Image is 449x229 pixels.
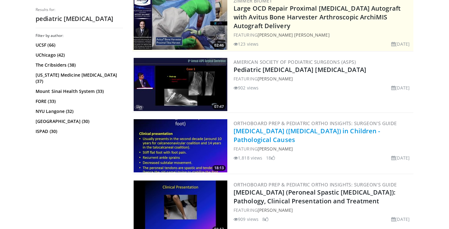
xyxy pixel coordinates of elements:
div: FEATURING [234,145,412,152]
li: 902 views [234,84,259,91]
li: [DATE] [391,155,410,161]
img: ba658f75-7ec9-455e-9125-859970045623.300x170_q85_crop-smart_upscale.jpg [134,58,227,111]
h2: pediatric [MEDICAL_DATA] [36,15,123,23]
div: FEATURING [234,75,412,82]
a: [PERSON_NAME] [258,207,293,213]
a: UCSF (66) [36,42,121,48]
a: American Society of Podiatric Surgeons (ASPS) [234,59,356,65]
span: 18:13 [212,165,226,171]
a: NYU Langone (32) [36,108,121,114]
a: The Cribsiders (38) [36,62,121,68]
li: 123 views [234,41,259,47]
div: FEATURING [234,32,412,38]
span: 07:47 [212,104,226,109]
span: 02:46 [212,43,226,48]
p: Results for: [36,7,123,12]
a: Mount Sinai Health System (33) [36,88,121,94]
img: b3e7107a-b38c-4155-aec3-956a7e6b2e13.300x170_q85_crop-smart_upscale.jpg [134,119,227,172]
a: Pediatric [MEDICAL_DATA] [MEDICAL_DATA] [234,65,366,74]
a: [MEDICAL_DATA] (Peroneal Spastic [MEDICAL_DATA]): Pathology, Clinical Presentation and Treatment [234,188,395,205]
li: [DATE] [391,216,410,222]
a: Large OCD Repair Proximal [MEDICAL_DATA] Autograft with Avitus Bone Harvester Arthroscopic ArchiM... [234,4,401,30]
a: [US_STATE] Medicine [MEDICAL_DATA] (37) [36,72,121,84]
li: 18 [266,155,275,161]
div: FEATURING [234,207,412,213]
li: [DATE] [391,84,410,91]
a: OrthoBoard Prep & Pediatric Ortho Insights: Surgeon's Guide [234,181,397,188]
a: [PERSON_NAME] [258,146,293,152]
a: ISPAD (30) [36,128,121,135]
a: UChicago (42) [36,52,121,58]
a: [GEOGRAPHIC_DATA] (30) [36,118,121,125]
a: OrthoBoard Prep & Pediatric Ortho Insights: Surgeon's Guide [234,120,397,126]
li: 1,818 views [234,155,262,161]
li: 8 [262,216,269,222]
li: [DATE] [391,41,410,47]
a: FORE (33) [36,98,121,104]
a: [PERSON_NAME] [PERSON_NAME] [258,32,330,38]
a: 07:47 [134,58,227,111]
a: [PERSON_NAME] [258,76,293,82]
li: 909 views [234,216,259,222]
a: [MEDICAL_DATA] ([MEDICAL_DATA]) in Children - Pathological Causes [234,127,380,144]
h3: Filter by author: [36,33,123,38]
a: 18:13 [134,119,227,172]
